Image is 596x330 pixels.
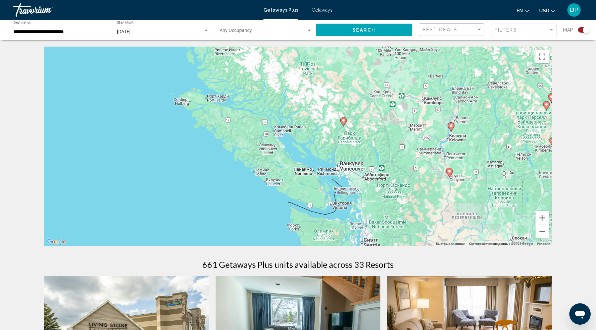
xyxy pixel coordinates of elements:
h1: 661 Getaways Plus units available across 33 Resorts [202,259,394,269]
button: Увеличить [536,211,549,225]
a: Условия (ссылка откроется в новой вкладке) [537,242,550,246]
button: Search [316,24,412,36]
span: Search [352,28,376,33]
span: Best Deals [423,27,457,32]
button: Change currency [539,6,555,15]
span: Filters [495,27,517,33]
a: Getaways [312,7,333,13]
button: Filter [491,23,556,37]
mat-select: Sort by [423,27,482,33]
a: Travorium [13,3,257,17]
button: Change language [517,6,529,15]
img: Google [46,238,67,246]
button: Уменьшить [536,225,549,238]
span: USD [539,8,549,13]
button: User Menu [565,3,583,17]
span: Map [563,25,573,35]
iframe: Кнопка запуска окна обмена сообщениями [569,303,591,325]
span: Картографические данные ©2025 Google [469,242,533,246]
span: en [517,8,523,13]
a: Getaways Plus [263,7,298,13]
button: Включить полноэкранный режим [536,50,549,63]
button: Быстрые клавиши [436,242,465,246]
span: DP [570,7,578,13]
a: Открыть эту область в Google Картах (в новом окне) [46,238,67,246]
span: [DATE] [117,29,131,34]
